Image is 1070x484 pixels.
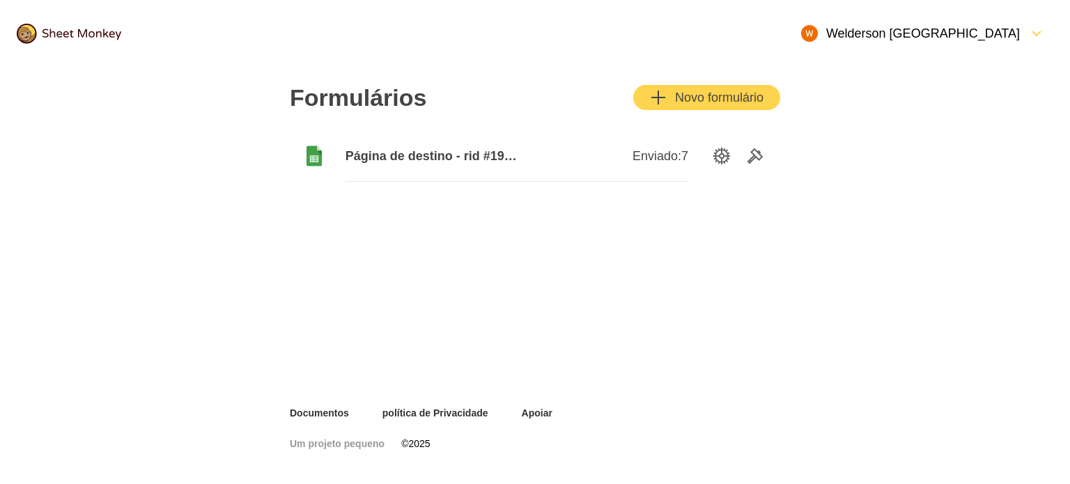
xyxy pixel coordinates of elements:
font: Formulários [290,84,426,111]
a: Um projeto pequeno [290,437,385,451]
a: Documentos [290,406,349,420]
font: Documentos [290,407,349,419]
font: Apoiar [522,407,552,419]
a: política de Privacidade [382,406,488,420]
font: Página de destino - rid #190660 [346,149,532,163]
button: Abrir Menu [793,17,1053,50]
svg: FormDown [1028,25,1045,42]
svg: Adicionar [650,89,667,106]
svg: Ferramentas [747,148,763,164]
font: política de Privacidade [382,407,488,419]
svg: Opções de configuração [713,148,730,164]
font: © [401,438,408,449]
font: Welderson [GEOGRAPHIC_DATA] [826,26,1020,40]
font: Enviado: [633,149,681,163]
font: 7 [681,149,688,163]
font: 2025 [408,438,430,449]
font: Novo formulário [675,91,763,104]
img: logo@2x.png [17,24,121,44]
button: AdicionarNovo formulário [633,85,780,110]
font: Um projeto pequeno [290,438,385,449]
